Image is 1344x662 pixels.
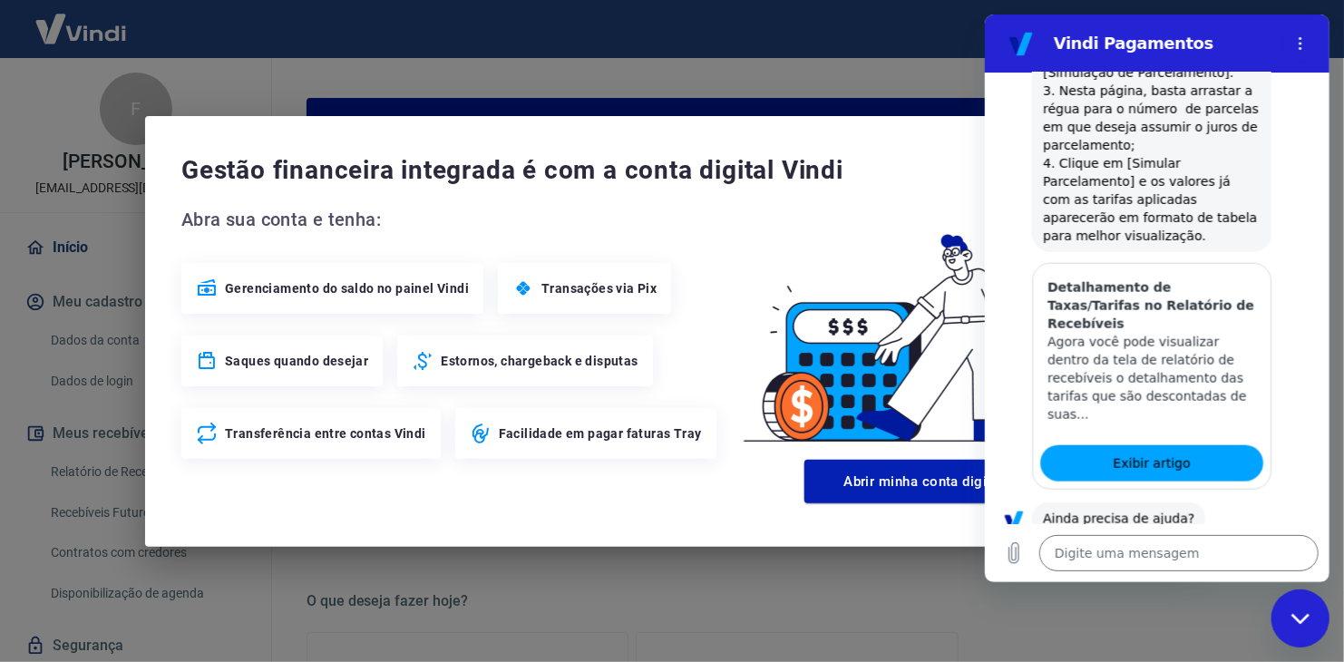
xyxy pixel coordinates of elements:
[441,352,638,370] span: Estornos, chargeback e disputas
[722,205,1163,453] img: Good Billing
[225,424,426,443] span: Transferência entre contas Vindi
[181,152,1125,189] span: Gestão financeira integrada é com a conta digital Vindi
[804,460,1080,503] button: Abrir minha conta digital Vindi
[499,424,702,443] span: Facilidade em pagar faturas Tray
[1271,589,1329,647] iframe: Botão para abrir a janela de mensagens, conversa em andamento
[181,205,722,234] span: Abra sua conta e tenha:
[225,352,368,370] span: Saques quando desejar
[225,279,469,297] span: Gerenciamento do saldo no painel Vindi
[985,15,1329,582] iframe: Janela de mensagens
[541,279,657,297] span: Transações via Pix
